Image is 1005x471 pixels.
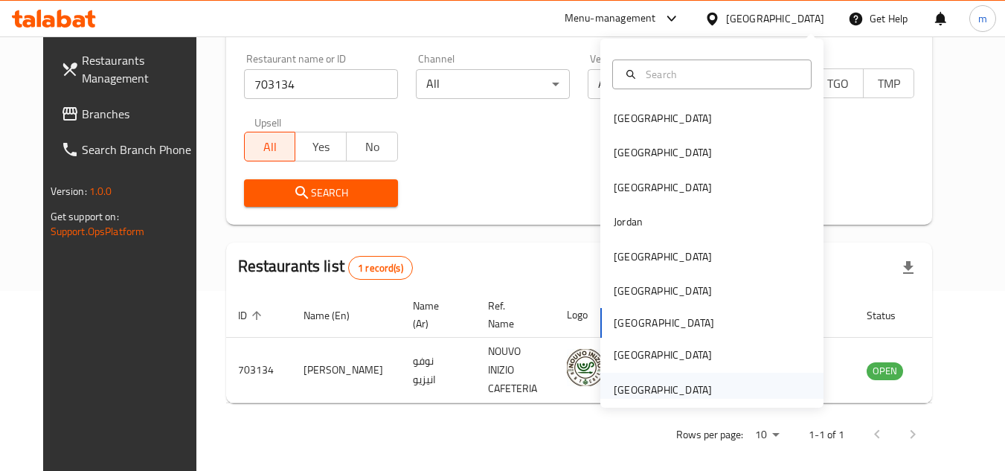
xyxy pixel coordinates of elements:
div: Rows per page: [749,424,785,446]
span: 1 record(s) [349,261,412,275]
span: ID [238,307,266,324]
span: Search [256,184,386,202]
td: 703134 [226,338,292,403]
p: Rows per page: [676,426,743,444]
a: Branches [49,96,211,132]
span: TMP [870,73,909,94]
span: m [978,10,987,27]
a: Search Branch Phone [49,132,211,167]
button: Search [244,179,398,207]
div: [GEOGRAPHIC_DATA] [614,347,712,363]
div: Jordan [614,214,643,230]
h2: Restaurants list [238,255,413,280]
div: [GEOGRAPHIC_DATA] [614,144,712,161]
span: Restaurants Management [82,51,199,87]
div: [GEOGRAPHIC_DATA] [614,179,712,196]
td: NOUVO INIZIO CAFETERIA [476,338,555,403]
span: All [251,136,290,158]
span: Search Branch Phone [82,141,199,158]
div: OPEN [867,362,903,380]
input: Search for restaurant name or ID.. [244,69,398,99]
span: OPEN [867,362,903,379]
th: Logo [555,292,622,338]
h2: Restaurant search [244,18,915,40]
div: Total records count [348,256,413,280]
span: Branches [82,105,199,123]
span: Name (En) [304,307,369,324]
div: [GEOGRAPHIC_DATA] [614,110,712,126]
button: No [346,132,398,161]
span: No [353,136,392,158]
input: Search [640,66,802,83]
div: Export file [890,250,926,286]
img: Nouvo Inizio [567,349,604,386]
button: All [244,132,296,161]
p: 1-1 of 1 [809,426,844,444]
div: [GEOGRAPHIC_DATA] [614,382,712,398]
span: Status [867,307,915,324]
button: Yes [295,132,347,161]
a: Restaurants Management [49,42,211,96]
button: TMP [863,68,915,98]
td: نوفو انيزيو [401,338,476,403]
span: Ref. Name [488,297,537,333]
span: Version: [51,182,87,201]
div: [GEOGRAPHIC_DATA] [614,283,712,299]
span: 1.0.0 [89,182,112,201]
span: Get support on: [51,207,119,226]
div: [GEOGRAPHIC_DATA] [614,249,712,265]
span: Yes [301,136,341,158]
table: enhanced table [226,292,984,403]
div: All [416,69,570,99]
a: Support.OpsPlatform [51,222,145,241]
label: Upsell [254,117,282,127]
td: [PERSON_NAME] [292,338,401,403]
div: Menu-management [565,10,656,28]
span: Name (Ar) [413,297,458,333]
span: TGO [818,73,858,94]
div: All [588,69,742,99]
button: TGO [812,68,864,98]
div: [GEOGRAPHIC_DATA] [726,10,824,27]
